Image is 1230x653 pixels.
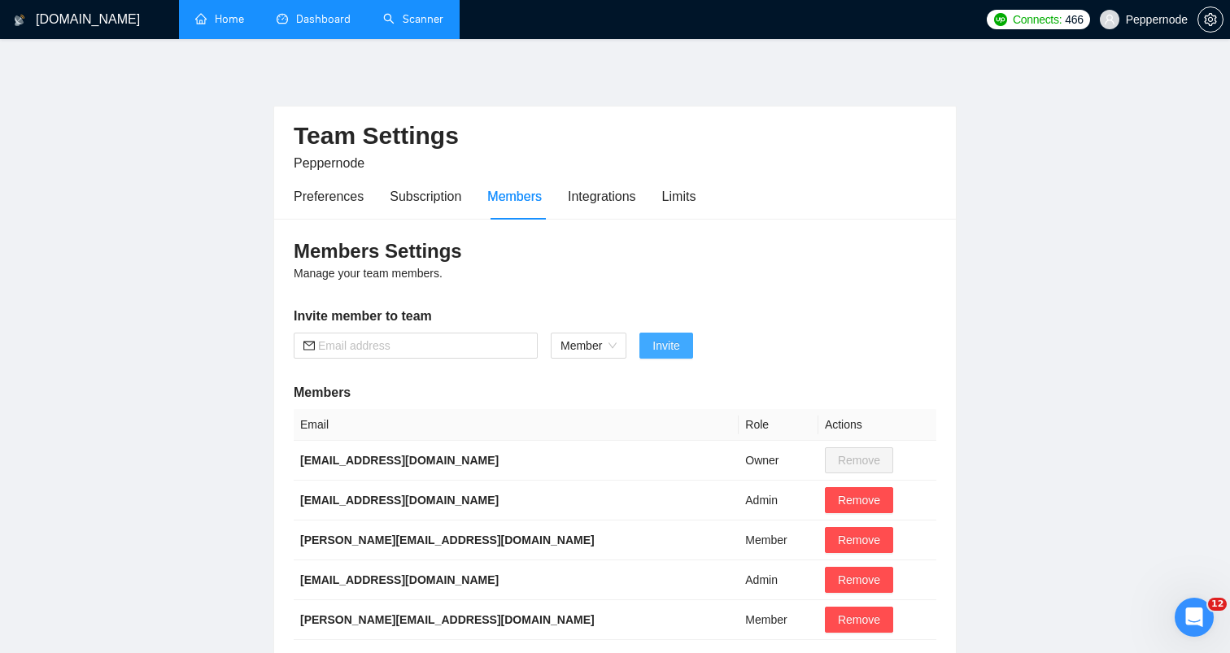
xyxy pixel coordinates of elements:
[294,186,364,207] div: Preferences
[825,527,893,553] button: Remove
[838,571,880,589] span: Remove
[818,409,936,441] th: Actions
[1197,7,1223,33] button: setting
[838,611,880,629] span: Remove
[303,340,315,351] span: mail
[1175,598,1214,637] iframe: Intercom live chat
[1198,13,1223,26] span: setting
[994,13,1007,26] img: upwork-logo.png
[568,186,636,207] div: Integrations
[739,409,818,441] th: Role
[487,186,542,207] div: Members
[300,573,499,586] b: [EMAIL_ADDRESS][DOMAIN_NAME]
[825,567,893,593] button: Remove
[739,441,818,481] td: Owner
[1104,14,1115,25] span: user
[1208,598,1227,611] span: 12
[390,186,461,207] div: Subscription
[1197,13,1223,26] a: setting
[560,333,617,358] span: Member
[838,531,880,549] span: Remove
[300,454,499,467] b: [EMAIL_ADDRESS][DOMAIN_NAME]
[662,186,696,207] div: Limits
[300,613,595,626] b: [PERSON_NAME][EMAIL_ADDRESS][DOMAIN_NAME]
[825,487,893,513] button: Remove
[195,12,244,26] a: homeHome
[825,607,893,633] button: Remove
[294,156,364,170] span: Peppernode
[739,600,818,640] td: Member
[318,337,528,355] input: Email address
[739,560,818,600] td: Admin
[838,491,880,509] span: Remove
[294,307,936,326] h5: Invite member to team
[652,337,679,355] span: Invite
[277,12,351,26] a: dashboardDashboard
[1013,11,1062,28] span: Connects:
[739,481,818,520] td: Admin
[294,238,936,264] h3: Members Settings
[14,7,25,33] img: logo
[639,333,692,359] button: Invite
[294,267,443,280] span: Manage your team members.
[300,494,499,507] b: [EMAIL_ADDRESS][DOMAIN_NAME]
[294,383,936,403] h5: Members
[300,533,595,546] b: [PERSON_NAME][EMAIL_ADDRESS][DOMAIN_NAME]
[1065,11,1083,28] span: 466
[383,12,443,26] a: searchScanner
[294,120,936,153] h2: Team Settings
[294,409,739,441] th: Email
[739,520,818,560] td: Member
